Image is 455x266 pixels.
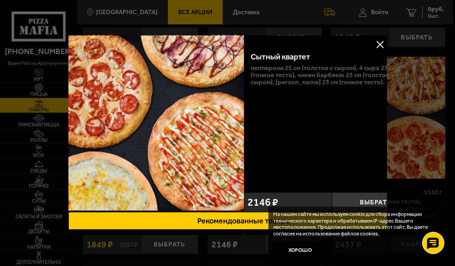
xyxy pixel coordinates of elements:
button: Рекомендованные товары [68,212,419,230]
p: Пепперони 25 см (толстое с сыром), 4 сыра 25 см (тонкое тесто), Чикен Барбекю 25 см (толстое с сы... [251,64,413,86]
button: Выбрать [331,192,419,212]
div: Сытный квартет [251,52,383,62]
img: Сытный квартет [68,35,244,211]
button: Хорошо [273,241,327,259]
a: Сытный квартет [68,35,244,212]
p: На нашем сайте мы используем cookie для сбора информации технического характера и обрабатываем IP... [273,211,440,237]
span: 2146 ₽ [247,197,278,207]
